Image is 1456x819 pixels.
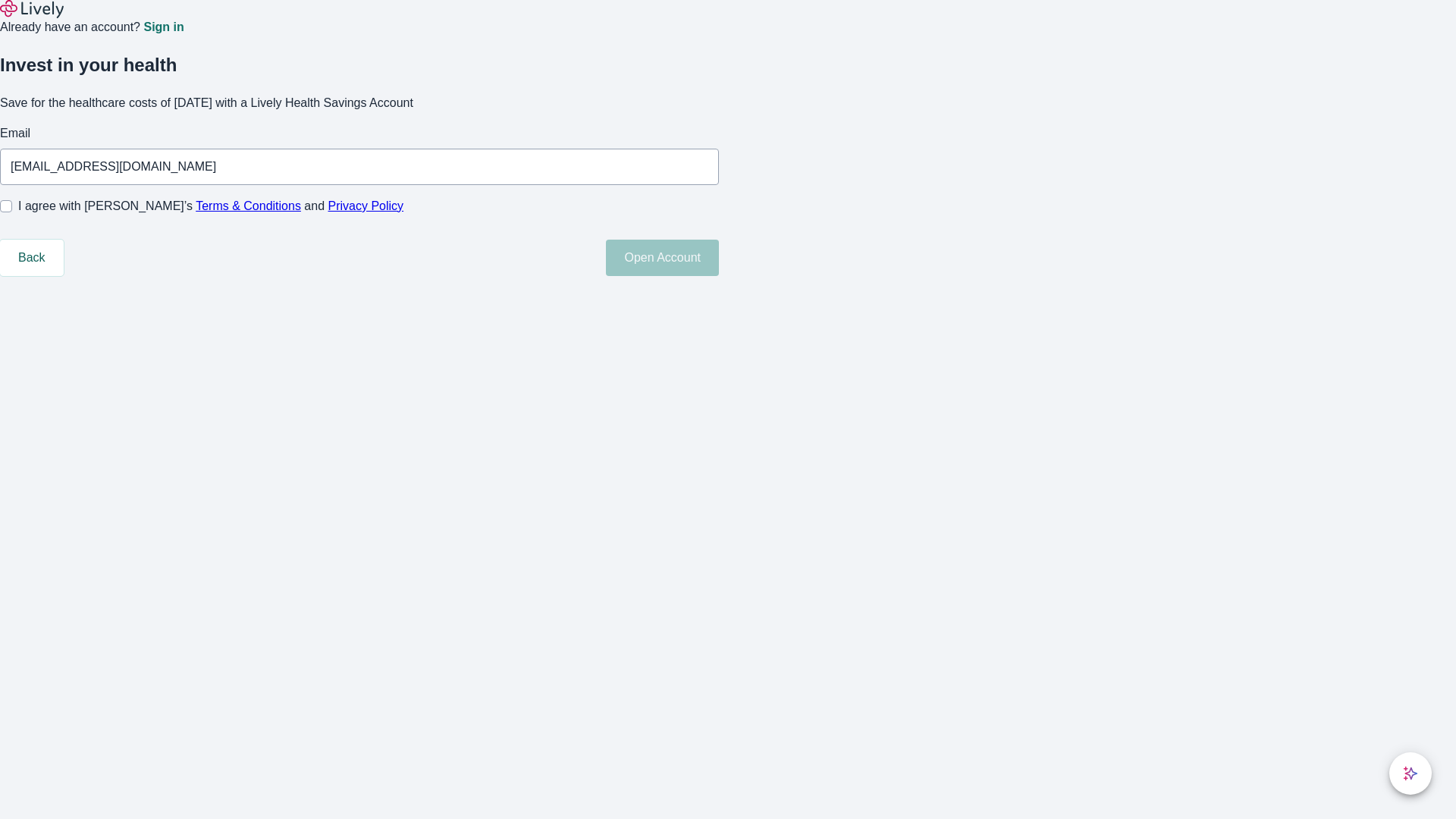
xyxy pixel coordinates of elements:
svg: Lively AI Assistant [1403,766,1418,781]
a: Terms & Conditions [196,199,301,212]
a: Sign in [143,21,184,33]
span: I agree with [PERSON_NAME]’s and [18,197,403,215]
button: chat [1389,752,1432,795]
a: Privacy Policy [328,199,404,212]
